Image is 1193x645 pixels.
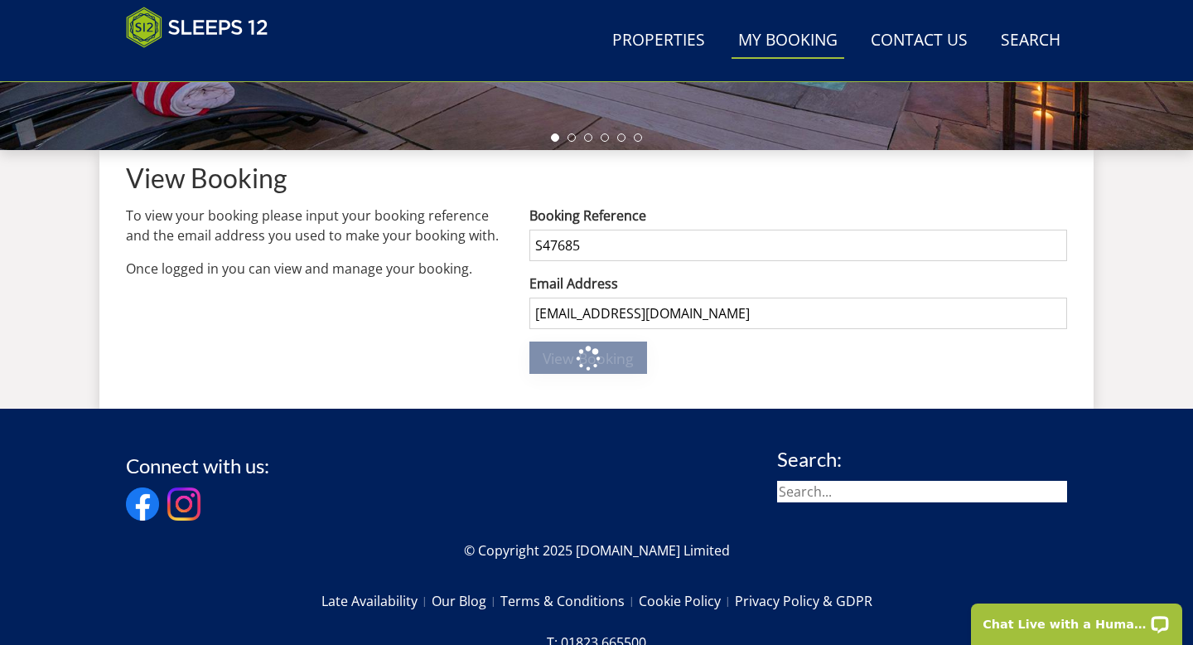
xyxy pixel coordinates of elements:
[606,22,712,60] a: Properties
[732,22,844,60] a: My Booking
[960,593,1193,645] iframe: LiveChat chat widget
[529,298,1067,329] input: The email address you used to make the booking
[321,587,432,615] a: Late Availability
[639,587,735,615] a: Cookie Policy
[126,206,503,245] p: To view your booking please input your booking reference and the email address you used to make y...
[126,7,268,48] img: Sleeps 12
[529,342,647,374] button: View Booking
[432,587,500,615] a: Our Blog
[543,348,634,368] span: View Booking
[777,481,1067,502] input: Search...
[529,206,1067,226] label: Booking Reference
[994,22,1067,60] a: Search
[864,22,974,60] a: Contact Us
[500,587,639,615] a: Terms & Conditions
[529,274,1067,293] label: Email Address
[126,541,1067,560] p: © Copyright 2025 [DOMAIN_NAME] Limited
[529,230,1067,261] input: Your booking reference, e.g. S232
[735,587,872,615] a: Privacy Policy & GDPR
[126,259,503,279] p: Once logged in you can view and manage your booking.
[118,58,292,72] iframe: Customer reviews powered by Trustpilot
[126,163,1067,192] h1: View Booking
[126,487,159,521] img: Facebook
[167,487,200,521] img: Instagram
[777,449,1067,470] h3: Search:
[126,455,269,477] h3: Connect with us:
